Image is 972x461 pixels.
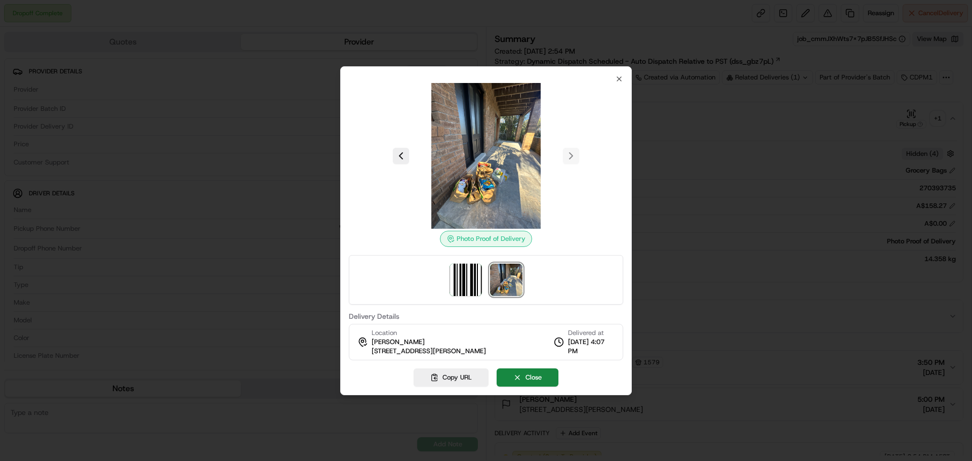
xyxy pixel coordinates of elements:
button: Copy URL [414,368,489,387]
img: photo_proof_of_delivery image [490,264,522,296]
span: [PERSON_NAME] [372,338,425,347]
span: Location [372,328,397,338]
button: Close [497,368,558,387]
label: Delivery Details [349,313,623,320]
img: barcode_scan_on_pickup image [450,264,482,296]
span: Delivered at [568,328,615,338]
span: [STREET_ADDRESS][PERSON_NAME] [372,347,486,356]
span: [DATE] 4:07 PM [568,338,615,356]
img: photo_proof_of_delivery image [413,83,559,229]
div: Photo Proof of Delivery [440,231,532,247]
